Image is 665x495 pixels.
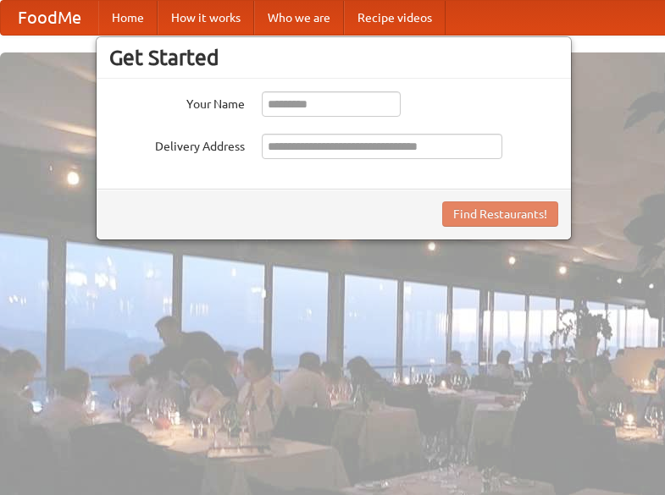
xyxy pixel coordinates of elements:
[109,134,245,155] label: Delivery Address
[442,201,558,227] button: Find Restaurants!
[109,91,245,113] label: Your Name
[158,1,254,35] a: How it works
[109,45,558,70] h3: Get Started
[1,1,98,35] a: FoodMe
[344,1,446,35] a: Recipe videos
[98,1,158,35] a: Home
[254,1,344,35] a: Who we are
